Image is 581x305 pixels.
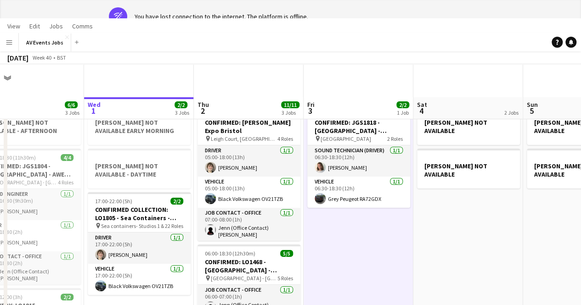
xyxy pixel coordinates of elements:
[307,118,410,135] h3: CONFIRMED: JGS1818 - [GEOGRAPHIC_DATA] - [GEOGRAPHIC_DATA] VIP event
[396,101,409,108] span: 2/2
[196,105,209,116] span: 2
[197,177,300,208] app-card-role: Vehicle1/105:00-18:00 (13h)Black Volkswagen OV21TZB
[205,250,255,257] span: 06:00-18:30 (12h30m)
[65,109,79,116] div: 3 Jobs
[88,105,191,145] app-job-card: [PERSON_NAME] NOT AVAILABLE EARLY MORNING
[49,22,63,30] span: Jobs
[277,275,293,282] span: 5 Roles
[525,105,538,116] span: 5
[65,101,78,108] span: 6/6
[211,275,277,282] span: [GEOGRAPHIC_DATA] - [GEOGRAPHIC_DATA]
[306,105,315,116] span: 3
[29,22,40,30] span: Edit
[417,118,520,135] h3: [PERSON_NAME] NOT AVAILABLE
[197,145,300,177] app-card-role: Driver1/105:00-18:00 (13h)[PERSON_NAME]
[57,54,66,61] div: BST
[417,162,520,178] h3: [PERSON_NAME] NOT AVAILABLE
[197,258,300,274] h3: CONFIRMED: LO1468 - [GEOGRAPHIC_DATA] - Anesco
[211,135,277,142] span: Leigh Court, [GEOGRAPHIC_DATA]
[88,149,191,189] app-job-card: [PERSON_NAME] NOT AVAILABLE - DAYTIME
[135,12,308,21] div: You have lost connection to the internet. The platform is offline.
[416,105,427,116] span: 4
[58,179,73,186] span: 4 Roles
[30,54,53,61] span: Week 40
[88,192,191,295] app-job-card: 17:00-22:00 (5h)2/2CONFIRMED COLLECTION: LO1805 - Sea Containers - Transparity Customer Summit Se...
[307,177,410,208] app-card-role: Vehicle1/106:30-18:30 (12h)Grey Peugeot RA72GDX
[168,222,183,229] span: 2 Roles
[307,145,410,177] app-card-role: Sound technician (Driver)1/106:30-18:30 (12h)[PERSON_NAME]
[170,198,183,205] span: 2/2
[88,264,191,295] app-card-role: Vehicle1/117:00-22:00 (5h)Black Volkswagen OV21TZB
[95,198,132,205] span: 17:00-22:00 (5h)
[88,233,191,264] app-card-role: Driver1/117:00-22:00 (5h)[PERSON_NAME]
[61,294,73,300] span: 2/2
[281,101,299,108] span: 11/11
[197,105,300,241] app-job-card: 05:00-18:00 (13h)4/4CONFIRMED: [PERSON_NAME] Expo Bristol Leigh Court, [GEOGRAPHIC_DATA]4 RolesDr...
[417,100,427,109] span: Sat
[175,109,189,116] div: 3 Jobs
[280,250,293,257] span: 5/5
[72,22,93,30] span: Comms
[68,20,96,32] a: Comms
[197,100,209,109] span: Thu
[88,162,191,178] h3: [PERSON_NAME] NOT AVAILABLE - DAYTIME
[61,154,73,161] span: 4/4
[45,20,67,32] a: Jobs
[282,109,299,116] div: 3 Jobs
[7,22,20,30] span: View
[88,205,191,222] h3: CONFIRMED COLLECTION: LO1805 - Sea Containers - Transparity Customer Summit
[307,100,315,109] span: Fri
[4,20,24,32] a: View
[86,105,101,116] span: 1
[387,135,403,142] span: 2 Roles
[527,100,538,109] span: Sun
[88,100,101,109] span: Wed
[175,101,187,108] span: 2/2
[417,105,520,145] app-job-card: [PERSON_NAME] NOT AVAILABLE
[321,135,371,142] span: [GEOGRAPHIC_DATA]
[504,109,519,116] div: 2 Jobs
[397,109,409,116] div: 1 Job
[101,222,168,229] span: Sea containers- Studios 1 & 2
[7,53,28,62] div: [DATE]
[417,149,520,189] app-job-card: [PERSON_NAME] NOT AVAILABLE
[26,20,44,32] a: Edit
[307,105,410,208] app-job-card: 06:30-18:30 (12h)2/2CONFIRMED: JGS1818 - [GEOGRAPHIC_DATA] - [GEOGRAPHIC_DATA] VIP event [GEOGRAP...
[277,135,293,142] span: 4 Roles
[19,33,71,51] button: AV Events Jobs
[197,208,300,242] app-card-role: Job contact - Office1/107:00-08:00 (1h)Jenn (Office Contact) [PERSON_NAME]
[88,118,191,135] h3: [PERSON_NAME] NOT AVAILABLE EARLY MORNING
[197,118,300,135] h3: CONFIRMED: [PERSON_NAME] Expo Bristol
